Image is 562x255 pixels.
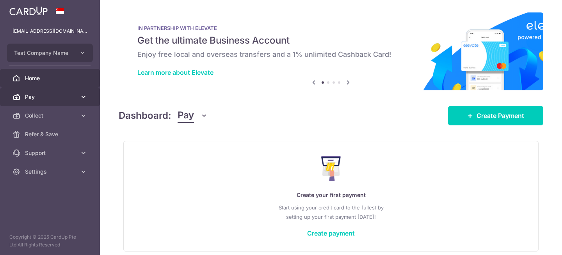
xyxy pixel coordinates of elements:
span: Help [18,5,34,12]
span: Test Company Name [14,49,72,57]
span: Home [25,74,76,82]
p: Start using your credit card to the fullest by setting up your first payment [DATE]! [139,203,523,222]
span: Pay [25,93,76,101]
a: Learn more about Elevate [137,69,213,76]
span: Support [25,149,76,157]
a: Create Payment [448,106,543,125]
button: Pay [178,108,208,123]
img: Make Payment [321,156,341,181]
button: Test Company Name [7,44,93,62]
a: Create payment [307,229,355,237]
span: Help [69,5,85,12]
span: Collect [25,112,76,120]
img: CardUp [9,6,48,16]
p: [EMAIL_ADDRESS][DOMAIN_NAME] [12,27,87,35]
p: Create your first payment [139,190,523,200]
span: Settings [25,168,76,176]
p: IN PARTNERSHIP WITH ELEVATE [137,25,525,31]
h6: Enjoy free local and overseas transfers and a 1% unlimited Cashback Card! [137,50,525,59]
span: Create Payment [477,111,524,120]
img: Renovation banner [119,12,543,90]
h4: Dashboard: [119,109,171,123]
span: Refer & Save [25,130,76,138]
span: Pay [178,108,194,123]
h5: Get the ultimate Business Account [137,34,525,47]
